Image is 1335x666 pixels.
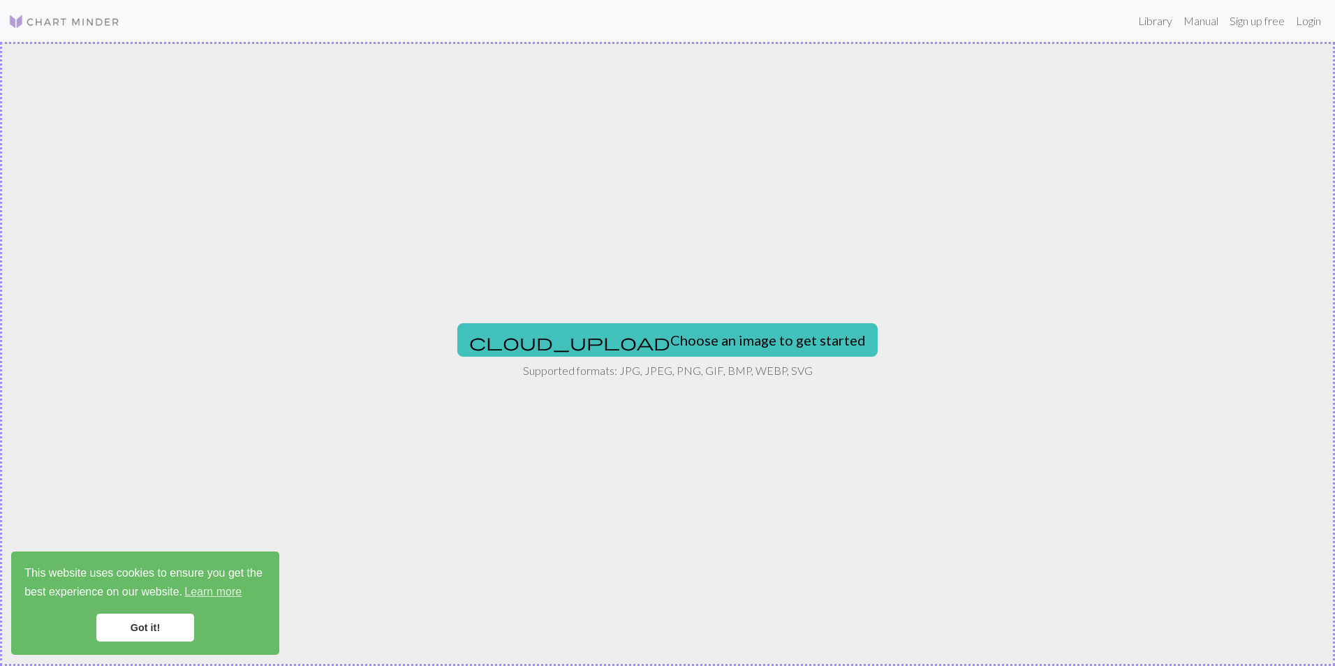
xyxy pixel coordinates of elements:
span: This website uses cookies to ensure you get the best experience on our website. [24,565,266,602]
div: cookieconsent [11,552,279,655]
a: learn more about cookies [182,582,244,602]
span: cloud_upload [469,332,670,352]
a: Login [1290,7,1327,35]
a: dismiss cookie message [96,614,194,642]
img: Logo [8,13,120,30]
a: Library [1133,7,1178,35]
button: Choose an image to get started [457,323,878,357]
a: Manual [1178,7,1224,35]
p: Supported formats: JPG, JPEG, PNG, GIF, BMP, WEBP, SVG [523,362,813,379]
a: Sign up free [1224,7,1290,35]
